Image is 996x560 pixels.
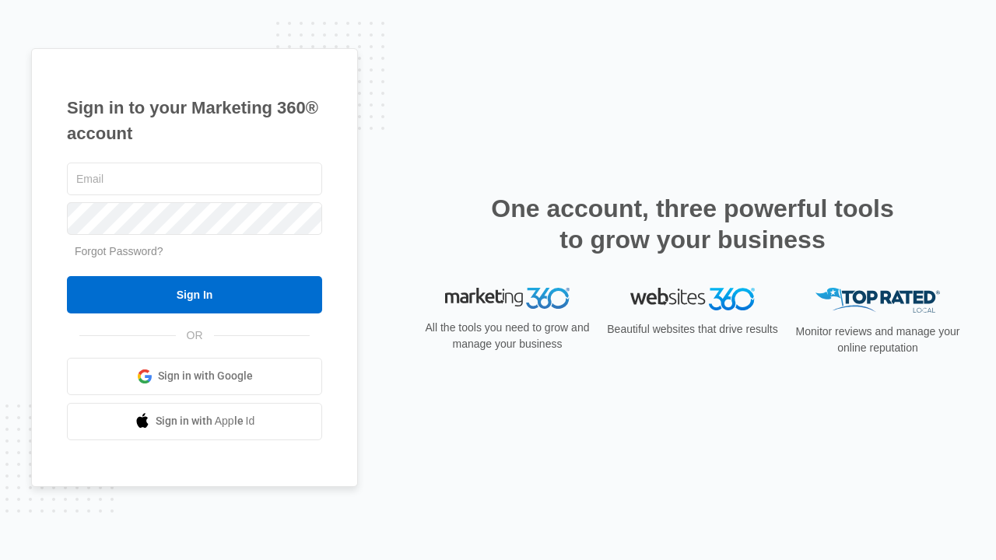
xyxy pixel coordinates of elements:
[67,276,322,313] input: Sign In
[75,245,163,257] a: Forgot Password?
[67,403,322,440] a: Sign in with Apple Id
[791,324,965,356] p: Monitor reviews and manage your online reputation
[156,413,255,429] span: Sign in with Apple Id
[486,193,899,255] h2: One account, three powerful tools to grow your business
[67,163,322,195] input: Email
[815,288,940,313] img: Top Rated Local
[420,320,594,352] p: All the tools you need to grow and manage your business
[605,321,780,338] p: Beautiful websites that drive results
[445,288,570,310] img: Marketing 360
[158,368,253,384] span: Sign in with Google
[630,288,755,310] img: Websites 360
[176,327,214,344] span: OR
[67,358,322,395] a: Sign in with Google
[67,95,322,146] h1: Sign in to your Marketing 360® account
